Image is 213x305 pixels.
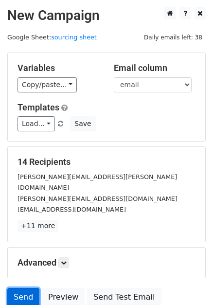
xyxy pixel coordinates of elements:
small: [EMAIL_ADDRESS][DOMAIN_NAME] [18,206,126,213]
small: Google Sheet: [7,34,97,41]
a: Copy/paste... [18,77,77,92]
a: Daily emails left: 38 [141,34,206,41]
small: [PERSON_NAME][EMAIL_ADDRESS][DOMAIN_NAME] [18,195,177,202]
h5: 14 Recipients [18,157,195,167]
h5: Variables [18,63,99,73]
a: Templates [18,102,59,112]
h2: New Campaign [7,7,206,24]
button: Save [70,116,95,131]
a: Load... [18,116,55,131]
h5: Advanced [18,257,195,268]
small: [PERSON_NAME][EMAIL_ADDRESS][PERSON_NAME][DOMAIN_NAME] [18,173,177,192]
span: Daily emails left: 38 [141,32,206,43]
h5: Email column [114,63,195,73]
iframe: Chat Widget [164,258,213,305]
a: sourcing sheet [51,34,97,41]
a: +11 more [18,220,58,232]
